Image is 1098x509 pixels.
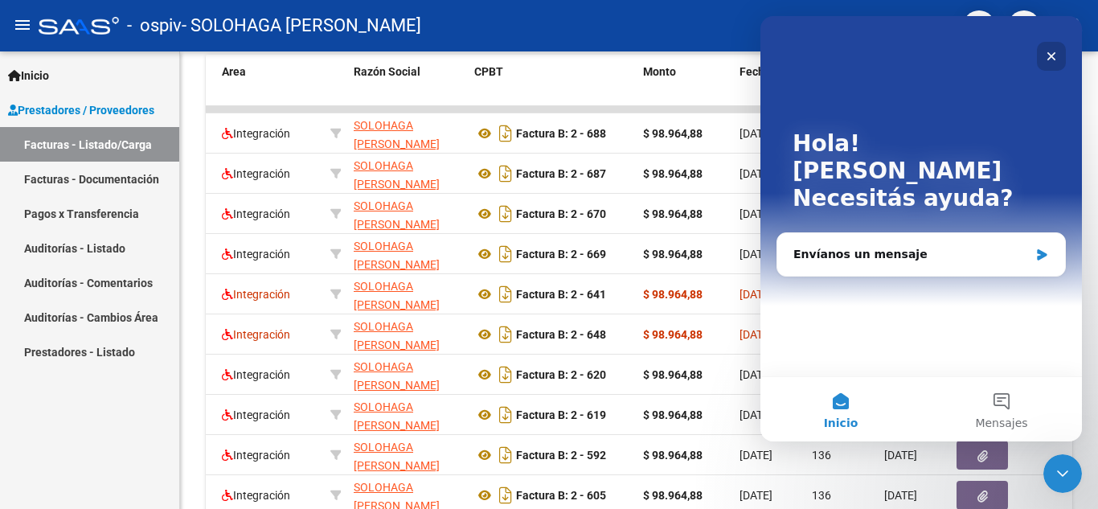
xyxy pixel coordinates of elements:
span: - SOLOHAGA [PERSON_NAME] [182,8,421,43]
span: Integración [222,127,290,140]
div: 20369285697 [354,237,461,271]
strong: $ 98.964,88 [643,328,703,341]
strong: $ 98.964,88 [643,248,703,261]
i: Descargar documento [495,482,516,508]
strong: Factura B: 2 - 605 [516,489,606,502]
strong: Factura B: 2 - 641 [516,288,606,301]
iframe: Intercom live chat [1043,454,1082,493]
i: Descargar documento [495,241,516,267]
span: Integración [222,449,290,462]
span: [DATE] [884,489,917,502]
span: Integración [222,408,290,421]
strong: Factura B: 2 - 592 [516,449,606,462]
div: 20369285697 [354,318,461,351]
strong: Factura B: 2 - 619 [516,408,606,421]
span: - ospiv [127,8,182,43]
strong: $ 98.964,88 [643,127,703,140]
strong: $ 98.964,88 [643,449,703,462]
strong: Factura B: 2 - 670 [516,207,606,220]
strong: $ 98.964,88 [643,288,703,301]
iframe: Intercom live chat [760,16,1082,441]
span: Integración [222,489,290,502]
datatable-header-cell: Monto [637,55,733,125]
span: SOLOHAGA [PERSON_NAME] [354,199,440,231]
i: Descargar documento [495,201,516,227]
span: SOLOHAGA [PERSON_NAME] [354,240,440,271]
strong: Factura B: 2 - 669 [516,248,606,261]
span: Prestadores / Proveedores [8,101,154,119]
span: CPBT [474,65,503,78]
div: 20369285697 [354,157,461,191]
span: [DATE] [740,207,772,220]
span: Inicio [8,67,49,84]
span: [DATE] [740,288,772,301]
span: SOLOHAGA [PERSON_NAME] [354,320,440,351]
div: 20369285697 [354,398,461,432]
span: SOLOHAGA [PERSON_NAME] [354,441,440,472]
span: Area [222,65,246,78]
span: SOLOHAGA [PERSON_NAME] [354,400,440,432]
i: Descargar documento [495,402,516,428]
i: Descargar documento [495,442,516,468]
i: Descargar documento [495,121,516,146]
strong: $ 98.964,88 [643,167,703,180]
span: Integración [222,288,290,301]
datatable-header-cell: Fecha Cpbt [733,55,805,125]
strong: Factura B: 2 - 688 [516,127,606,140]
div: 20369285697 [354,438,461,472]
span: Razón Social [354,65,420,78]
span: [DATE] [740,328,772,341]
span: Integración [222,328,290,341]
strong: $ 98.964,88 [643,489,703,502]
span: Integración [222,248,290,261]
span: [DATE] [740,127,772,140]
span: SOLOHAGA [PERSON_NAME] [354,360,440,392]
i: Descargar documento [495,322,516,347]
span: SOLOHAGA [PERSON_NAME] [354,280,440,311]
datatable-header-cell: CPBT [468,55,637,125]
span: SOLOHAGA [PERSON_NAME] [354,119,440,150]
span: Monto [643,65,676,78]
datatable-header-cell: Area [215,55,324,125]
div: 20369285697 [354,277,461,311]
span: [DATE] [740,368,772,381]
strong: $ 98.964,88 [643,207,703,220]
strong: Factura B: 2 - 687 [516,167,606,180]
span: [DATE] [740,449,772,462]
mat-icon: menu [13,15,32,35]
strong: Factura B: 2 - 648 [516,328,606,341]
i: Descargar documento [495,161,516,187]
span: 136 [812,449,831,462]
span: Integración [222,368,290,381]
div: 20369285697 [354,117,461,150]
span: [DATE] [740,167,772,180]
i: Descargar documento [495,362,516,388]
span: Fecha Cpbt [740,65,797,78]
span: Integración [222,167,290,180]
span: [DATE] [884,449,917,462]
span: [DATE] [740,408,772,421]
div: 20369285697 [354,358,461,392]
strong: Factura B: 2 - 620 [516,368,606,381]
span: [DATE] [740,248,772,261]
span: 136 [812,489,831,502]
span: [DATE] [740,489,772,502]
i: Descargar documento [495,281,516,307]
datatable-header-cell: Razón Social [347,55,468,125]
span: SOLOHAGA [PERSON_NAME] [354,159,440,191]
strong: $ 98.964,88 [643,368,703,381]
span: Integración [222,207,290,220]
strong: $ 98.964,88 [643,408,703,421]
div: 20369285697 [354,197,461,231]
